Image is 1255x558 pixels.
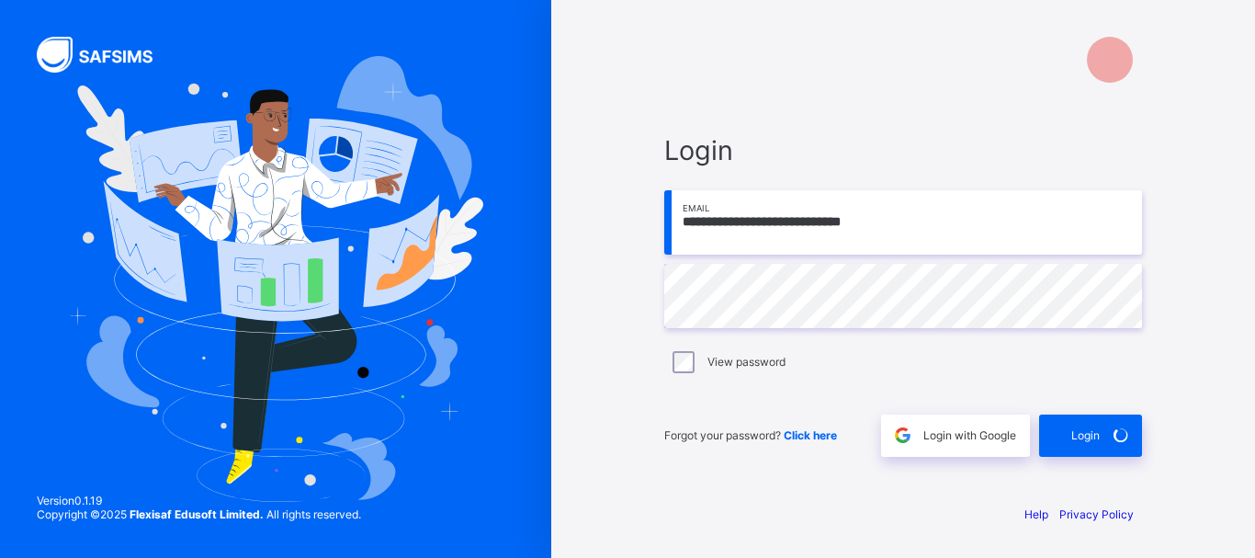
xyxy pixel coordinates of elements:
[923,428,1016,442] span: Login with Google
[664,428,837,442] span: Forgot your password?
[892,425,913,446] img: google.396cfc9801f0270233282035f929180a.svg
[664,134,1142,166] span: Login
[37,507,361,521] span: Copyright © 2025 All rights reserved.
[707,355,786,369] label: View password
[130,507,264,521] strong: Flexisaf Edusoft Limited.
[1059,507,1134,521] a: Privacy Policy
[68,56,483,503] img: Hero Image
[1071,428,1100,442] span: Login
[1024,507,1048,521] a: Help
[37,37,175,73] img: SAFSIMS Logo
[784,428,837,442] a: Click here
[37,494,361,507] span: Version 0.1.19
